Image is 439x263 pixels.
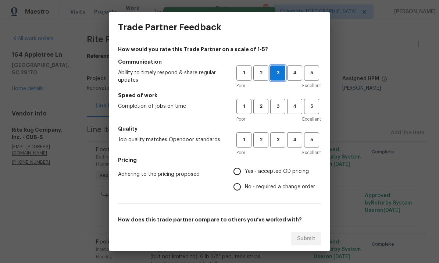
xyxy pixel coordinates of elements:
[118,216,321,223] h5: How does this trade partner compare to others you’ve worked with?
[245,168,309,175] span: Yes - accepted OD pricing
[271,102,285,111] span: 3
[118,92,321,99] h5: Speed of work
[237,69,251,77] span: 1
[253,99,268,114] button: 2
[287,65,302,81] button: 4
[118,171,222,178] span: Adhering to the pricing proposed
[271,136,285,144] span: 3
[288,69,301,77] span: 4
[118,103,225,110] span: Completion of jobs on time
[304,65,319,81] button: 5
[118,69,225,84] span: Ability to timely respond & share regular updates
[288,102,301,111] span: 4
[270,99,285,114] button: 3
[302,115,321,123] span: Excellent
[304,132,319,148] button: 5
[253,65,268,81] button: 2
[302,149,321,156] span: Excellent
[305,69,318,77] span: 5
[287,132,302,148] button: 4
[236,99,251,114] button: 1
[118,136,225,143] span: Job quality matches Opendoor standards
[236,132,251,148] button: 1
[287,99,302,114] button: 4
[288,136,301,144] span: 4
[118,58,321,65] h5: Communication
[118,46,321,53] h4: How would you rate this Trade Partner on a scale of 1-5?
[236,149,245,156] span: Poor
[236,82,245,89] span: Poor
[118,22,221,32] h3: Trade Partner Feedback
[254,69,268,77] span: 2
[118,156,321,164] h5: Pricing
[270,132,285,148] button: 3
[233,164,321,195] div: Pricing
[305,102,318,111] span: 5
[236,115,245,123] span: Poor
[236,65,251,81] button: 1
[302,82,321,89] span: Excellent
[245,183,315,191] span: No - required a change order
[254,136,268,144] span: 2
[305,136,318,144] span: 5
[254,102,268,111] span: 2
[237,102,251,111] span: 1
[253,132,268,148] button: 2
[237,136,251,144] span: 1
[118,125,321,132] h5: Quality
[270,65,285,81] button: 3
[304,99,319,114] button: 5
[271,69,285,77] span: 3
